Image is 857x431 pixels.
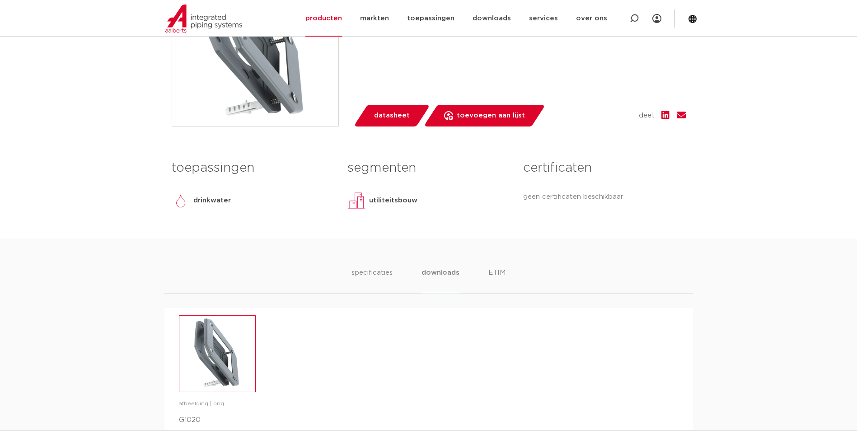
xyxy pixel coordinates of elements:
span: toevoegen aan lijst [457,108,525,123]
a: image for G1020 [179,315,256,392]
li: downloads [421,267,459,293]
h3: toepassingen [172,159,334,177]
img: utiliteitsbouw [347,192,365,210]
span: datasheet [374,108,410,123]
img: image for G1020 [179,316,255,392]
h3: certificaten [523,159,685,177]
p: utiliteitsbouw [369,195,417,206]
h3: segmenten [347,159,510,177]
p: geen certificaten beschikbaar [523,192,685,202]
p: drinkwater [193,195,231,206]
p: G1020 [179,415,256,426]
a: datasheet [353,105,430,126]
p: afbeelding | png [179,399,256,408]
li: specificaties [351,267,393,293]
img: drinkwater [172,192,190,210]
li: ETIM [488,267,506,293]
span: deel: [639,110,654,121]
